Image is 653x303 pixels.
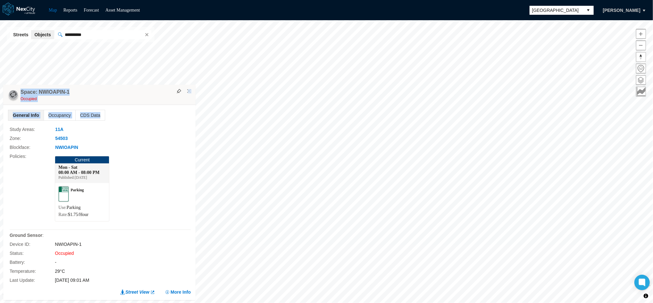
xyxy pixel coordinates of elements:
[142,30,151,39] span: clear
[49,8,57,13] a: Map
[636,29,646,39] span: Zoom in
[8,110,44,120] span: General Info
[186,88,192,94] button: Close popup
[10,250,55,257] label: Status :
[165,289,191,295] button: More Info
[31,30,54,39] button: Objects
[13,31,28,38] span: Streets
[55,259,191,266] div: -
[583,6,594,15] button: select
[34,31,51,38] span: Objects
[55,277,191,284] div: [DATE] 09:01 AM
[10,144,55,151] label: Blockface :
[636,40,646,50] button: Zoom out
[55,144,79,151] button: NWIOAPIN
[84,8,99,13] a: Forecast
[636,52,646,62] span: Reset bearing to north
[76,110,105,120] span: CDS Data
[177,89,181,93] img: svg%3e
[10,259,55,266] label: Battery :
[10,126,55,133] label: Study Areas :
[10,30,31,39] button: Streets
[44,110,75,120] span: Occupancy
[55,135,68,142] button: 54503
[10,153,55,225] label: Policies :
[10,232,55,239] label: :
[21,89,70,96] h4: Space: NWIOAPIN-1
[636,75,646,85] button: Layers management
[636,64,646,74] button: Home
[636,41,646,50] span: Zoom out
[10,268,55,275] label: Temperature :
[636,52,646,62] button: Reset bearing to north
[55,268,191,275] div: 29°C
[10,233,42,238] b: Ground Sensor
[644,292,648,299] span: Toggle attribution
[10,277,55,284] label: Last Update :
[55,126,64,133] button: 11A
[171,289,191,295] span: More Info
[21,97,37,101] span: Occupied
[636,29,646,39] button: Zoom in
[603,7,640,13] span: [PERSON_NAME]
[10,135,55,142] label: Zone :
[10,241,55,248] label: Device ID :
[105,8,140,13] a: Asset Management
[532,7,581,13] span: [GEOGRAPHIC_DATA]
[55,251,74,256] span: Occupied
[3,294,10,301] a: Mapbox homepage
[55,241,191,248] div: NWIOAPIN-1
[63,8,78,13] a: Reports
[636,87,646,97] button: Key metrics
[596,5,647,16] button: [PERSON_NAME]
[642,292,650,300] button: Toggle attribution
[120,289,155,295] a: Street View
[125,289,149,295] span: Street View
